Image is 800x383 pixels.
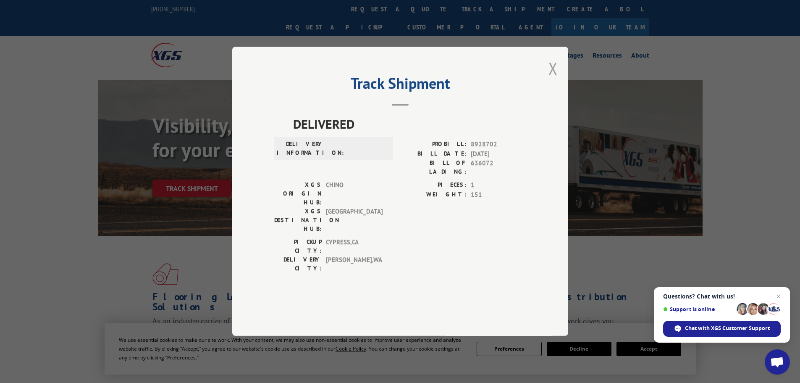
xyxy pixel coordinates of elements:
[400,140,467,150] label: PROBILL:
[471,140,526,150] span: 8928702
[293,115,526,134] span: DELIVERED
[400,149,467,159] label: BILL DATE:
[400,190,467,200] label: WEIGHT:
[663,293,781,300] span: Questions? Chat with us!
[471,190,526,200] span: 151
[471,149,526,159] span: [DATE]
[274,256,322,273] label: DELIVERY CITY:
[400,181,467,190] label: PIECES:
[548,57,558,79] button: Close modal
[274,238,322,256] label: PICKUP CITY:
[326,181,383,207] span: CHINO
[326,256,383,273] span: [PERSON_NAME] , WA
[471,159,526,177] span: 636072
[663,321,781,337] div: Chat with XGS Customer Support
[685,325,770,332] span: Chat with XGS Customer Support
[277,140,324,158] label: DELIVERY INFORMATION:
[400,159,467,177] label: BILL OF LADING:
[471,181,526,190] span: 1
[274,181,322,207] label: XGS ORIGIN HUB:
[326,207,383,234] span: [GEOGRAPHIC_DATA]
[774,291,784,301] span: Close chat
[326,238,383,256] span: CYPRESS , CA
[663,306,734,312] span: Support is online
[274,207,322,234] label: XGS DESTINATION HUB:
[274,77,526,93] h2: Track Shipment
[765,349,790,375] div: Open chat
